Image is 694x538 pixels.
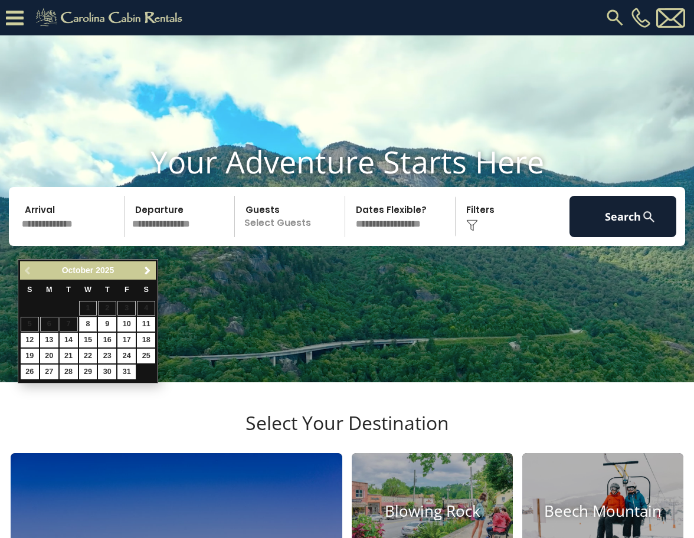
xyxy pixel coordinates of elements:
span: Monday [46,286,53,294]
img: filter--v1.png [466,219,478,231]
a: 31 [117,365,136,379]
a: 22 [79,349,97,363]
h4: Beech Mountain [522,502,683,520]
a: 23 [98,349,116,363]
h3: Select Your Destination [9,412,685,453]
a: 26 [21,365,39,379]
span: Tuesday [66,286,71,294]
a: 14 [60,333,78,347]
h4: Blowing Rock [352,502,513,520]
span: Saturday [144,286,149,294]
button: Search [569,196,676,237]
a: 30 [98,365,116,379]
img: search-regular-white.png [641,209,656,224]
a: 12 [21,333,39,347]
span: Next [143,266,152,275]
a: 16 [98,333,116,347]
a: 21 [60,349,78,363]
a: 8 [79,317,97,332]
img: Khaki-logo.png [30,6,192,29]
a: 19 [21,349,39,363]
span: Thursday [105,286,110,294]
a: 13 [40,333,58,347]
a: [PHONE_NUMBER] [628,8,653,28]
a: 17 [117,333,136,347]
a: 27 [40,365,58,379]
h1: Your Adventure Starts Here [9,143,685,180]
a: 25 [137,349,155,363]
a: 28 [60,365,78,379]
a: 10 [117,317,136,332]
a: 24 [117,349,136,363]
span: Sunday [27,286,32,294]
span: Friday [125,286,129,294]
a: 11 [137,317,155,332]
span: October [62,265,94,275]
a: 29 [79,365,97,379]
p: Select Guests [238,196,345,237]
span: Wednesday [84,286,91,294]
a: 15 [79,333,97,347]
a: 18 [137,333,155,347]
a: 20 [40,349,58,363]
a: Next [140,263,155,278]
span: 2025 [96,265,114,275]
img: search-regular.svg [604,7,626,28]
a: 9 [98,317,116,332]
